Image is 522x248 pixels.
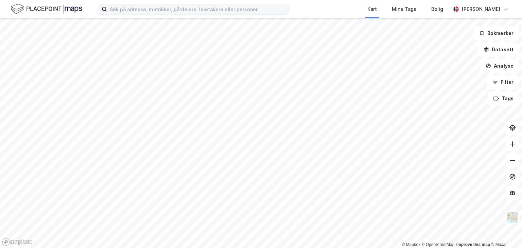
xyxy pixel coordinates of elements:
[506,211,519,224] img: Z
[392,5,416,13] div: Mine Tags
[478,43,519,56] button: Datasett
[488,215,522,248] div: Kontrollprogram for chat
[480,59,519,73] button: Analyse
[431,5,443,13] div: Bolig
[487,75,519,89] button: Filter
[488,215,522,248] iframe: Chat Widget
[488,92,519,105] button: Tags
[367,5,377,13] div: Kart
[107,4,289,14] input: Søk på adresse, matrikkel, gårdeiere, leietakere eller personer
[402,242,420,247] a: Mapbox
[462,5,500,13] div: [PERSON_NAME]
[422,242,455,247] a: OpenStreetMap
[2,238,32,246] a: Mapbox homepage
[11,3,82,15] img: logo.f888ab2527a4732fd821a326f86c7f29.svg
[456,242,490,247] a: Improve this map
[473,26,519,40] button: Bokmerker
